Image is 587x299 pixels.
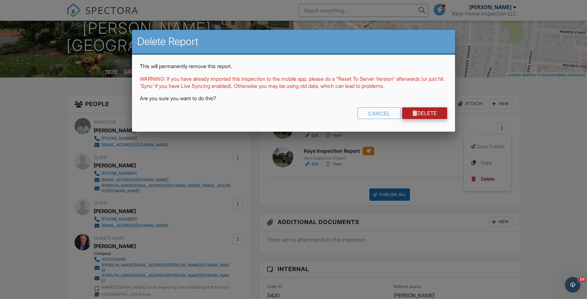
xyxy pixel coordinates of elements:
p: Are you sure you want to do this? [140,95,447,102]
iframe: Intercom live chat [565,277,581,293]
h2: Delete Report [137,35,450,48]
span: 10 [578,277,586,282]
a: Delete [402,107,447,119]
p: This will permanently remove this report. [140,63,447,70]
div: Cancel [357,107,401,119]
p: WARNING: If you have already imported this inspection to the mobile app, please do a "Reset To Se... [140,75,447,90]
